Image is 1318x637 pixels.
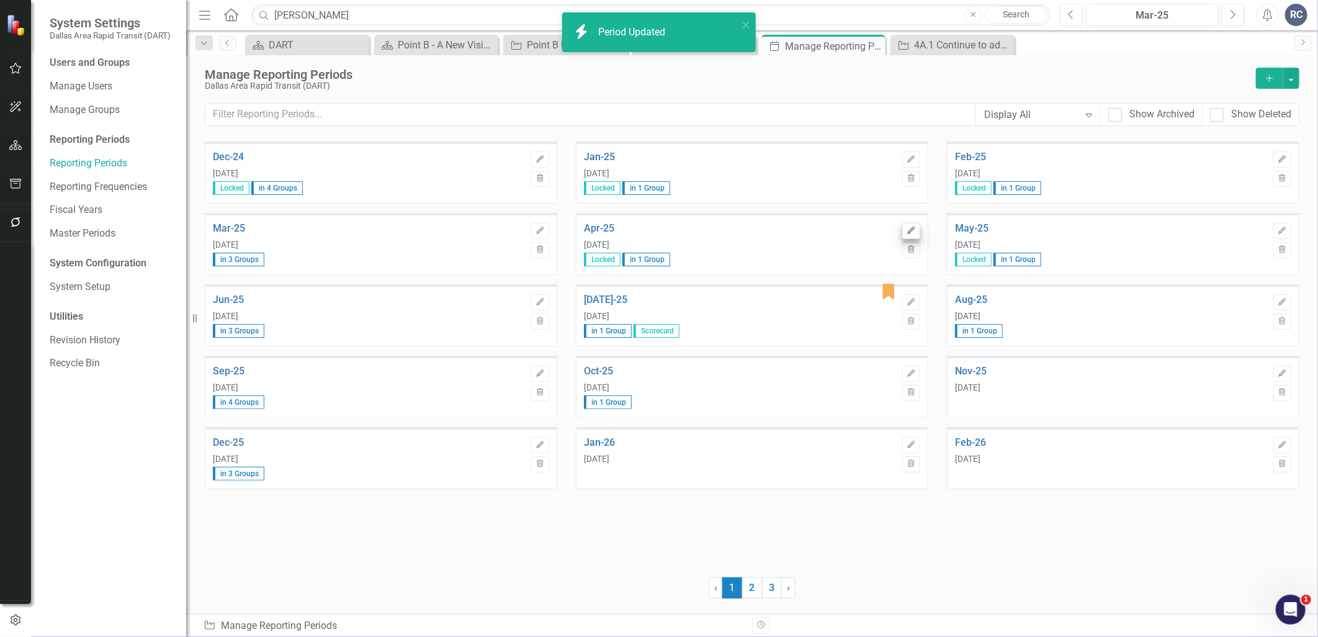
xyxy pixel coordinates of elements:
[762,577,782,599] a: 3
[955,223,1267,234] a: May-25
[50,56,174,70] div: Users and Groups
[50,79,174,94] a: Manage Users
[584,294,896,305] a: [DATE]-25
[914,37,1011,53] div: 4A.1 Continue to advance service improvements informed by customer input and city priorities
[50,30,171,40] small: Dallas Area Rapid Transit (DART)
[955,454,1267,464] div: [DATE]
[722,577,742,599] span: 1
[598,25,668,40] div: Period Updated
[213,169,525,179] div: [DATE]
[1129,107,1195,122] div: Show Archived
[584,151,896,163] a: Jan-25
[213,294,525,305] a: Jun-25
[584,240,896,250] div: [DATE]
[584,366,896,377] a: Oct-25
[50,203,174,217] a: Fiscal Years
[955,169,1267,179] div: [DATE]
[955,366,1267,377] a: Nov-25
[50,180,174,194] a: Reporting Frequencies
[398,37,495,53] div: Point B - A New Vision for Mobility in [GEOGRAPHIC_DATA][US_STATE]
[213,383,525,393] div: [DATE]
[205,81,1250,91] div: Dallas Area Rapid Transit (DART)
[205,68,1250,81] div: Manage Reporting Periods
[894,37,1011,53] a: 4A.1 Continue to advance service improvements informed by customer input and city priorities
[955,324,1003,338] span: in 1 Group
[584,223,896,234] a: Apr-25
[955,240,1267,250] div: [DATE]
[955,437,1267,448] a: Feb-26
[622,253,670,266] span: in 1 Group
[213,454,525,464] div: [DATE]
[204,619,743,633] div: Manage Reporting Periods
[213,223,525,234] a: Mar-25
[1231,107,1291,122] div: Show Deleted
[213,324,264,338] span: in 3 Groups
[1276,595,1306,625] iframe: Intercom live chat
[506,37,624,53] a: Point B Update
[213,151,525,163] a: Dec-24
[1087,4,1218,26] button: Mar-25
[993,253,1041,266] span: in 1 Group
[787,582,790,594] span: ›
[955,312,1267,322] div: [DATE]
[1285,4,1307,26] button: RC
[269,37,366,53] div: DART
[985,6,1047,24] a: Search
[1301,595,1311,605] span: 1
[213,467,264,481] span: in 3 Groups
[50,227,174,241] a: Master Periods
[251,4,1051,26] input: Search ClearPoint...
[714,582,717,594] span: ‹
[248,37,366,53] a: DART
[213,395,264,409] span: in 4 Groups
[213,253,264,266] span: in 3 Groups
[584,383,896,393] div: [DATE]
[213,181,249,195] span: Locked
[377,37,495,53] a: Point B - A New Vision for Mobility in [GEOGRAPHIC_DATA][US_STATE]
[50,133,174,147] div: Reporting Periods
[205,103,976,126] input: Filter Reporting Periods...
[584,437,896,448] a: Jan-26
[584,312,896,322] div: [DATE]
[213,240,525,250] div: [DATE]
[955,383,1267,393] div: [DATE]
[584,395,632,409] span: in 1 Group
[584,454,896,464] div: [DATE]
[584,181,621,195] span: Locked
[6,14,28,36] img: ClearPoint Strategy
[50,280,174,294] a: System Setup
[955,294,1267,305] a: Aug-25
[1091,8,1214,23] div: Mar-25
[50,310,174,324] div: Utilities
[742,577,762,599] a: 2
[50,333,174,348] a: Revision History
[955,181,992,195] span: Locked
[251,181,303,195] span: in 4 Groups
[50,16,171,30] span: System Settings
[993,181,1041,195] span: in 1 Group
[634,324,679,338] span: Scorecard
[584,253,621,266] span: Locked
[622,181,670,195] span: in 1 Group
[50,356,174,371] a: Recycle Bin
[213,366,525,377] a: Sep-25
[213,312,525,322] div: [DATE]
[50,156,174,171] a: Reporting Periods
[527,37,624,53] div: Point B Update
[955,151,1267,163] a: Feb-25
[50,103,174,117] a: Manage Groups
[955,253,992,266] span: Locked
[50,256,174,271] div: System Configuration
[584,169,896,179] div: [DATE]
[984,107,1079,122] div: Display All
[213,437,525,448] a: Dec-25
[785,38,882,54] div: Manage Reporting Periods
[584,324,632,338] span: in 1 Group
[742,17,751,32] button: close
